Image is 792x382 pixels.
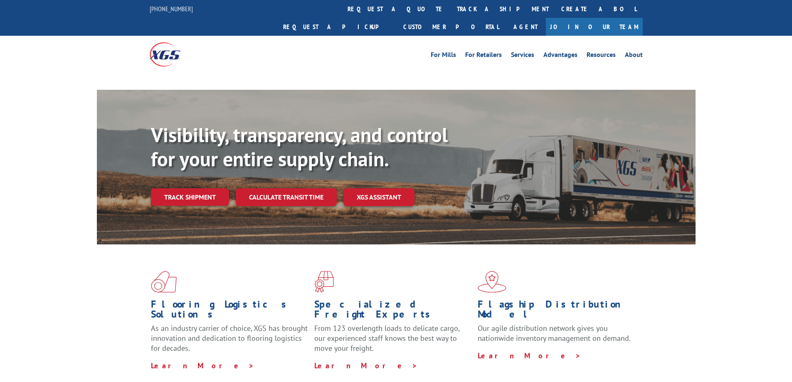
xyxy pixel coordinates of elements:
[151,122,448,172] b: Visibility, transparency, and control for your entire supply chain.
[587,52,616,61] a: Resources
[397,18,505,36] a: Customer Portal
[314,299,471,323] h1: Specialized Freight Experts
[511,52,534,61] a: Services
[236,188,337,206] a: Calculate transit time
[431,52,456,61] a: For Mills
[543,52,577,61] a: Advantages
[465,52,502,61] a: For Retailers
[343,188,415,206] a: XGS ASSISTANT
[478,323,631,343] span: Our agile distribution network gives you nationwide inventory management on demand.
[314,271,334,293] img: xgs-icon-focused-on-flooring-red
[314,323,471,360] p: From 123 overlength loads to delicate cargo, our experienced staff knows the best way to move you...
[151,299,308,323] h1: Flooring Logistics Solutions
[151,271,177,293] img: xgs-icon-total-supply-chain-intelligence-red
[478,299,635,323] h1: Flagship Distribution Model
[546,18,643,36] a: Join Our Team
[314,361,418,370] a: Learn More >
[151,188,229,206] a: Track shipment
[505,18,546,36] a: Agent
[478,351,581,360] a: Learn More >
[478,271,506,293] img: xgs-icon-flagship-distribution-model-red
[625,52,643,61] a: About
[151,361,254,370] a: Learn More >
[151,323,308,353] span: As an industry carrier of choice, XGS has brought innovation and dedication to flooring logistics...
[277,18,397,36] a: Request a pickup
[150,5,193,13] a: [PHONE_NUMBER]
